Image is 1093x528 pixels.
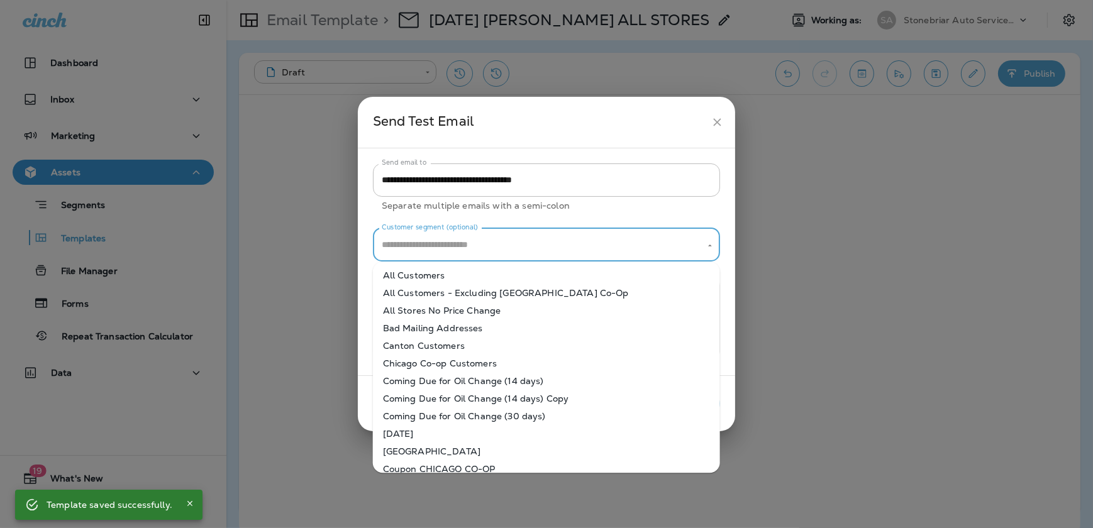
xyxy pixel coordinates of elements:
li: Coupon CHICAGO CO-OP [373,460,720,478]
li: Coming Due for Oil Change (14 days) [373,372,720,390]
li: Coming Due for Oil Change (30 days) [373,407,720,425]
li: [GEOGRAPHIC_DATA] [373,443,720,460]
div: Send Test Email [373,111,706,134]
button: Close [704,240,716,251]
li: Bad Mailing Addresses [373,319,720,337]
li: Canton Customers [373,337,720,355]
li: Chicago Co-op Customers [373,355,720,372]
label: Send email to [382,158,426,167]
p: Separate multiple emails with a semi-colon [382,199,711,213]
li: Coming Due for Oil Change (14 days) Copy [373,390,720,407]
li: All Customers [373,267,720,284]
li: [DATE] [373,425,720,443]
li: All Stores No Price Change [373,302,720,319]
div: Template saved successfully. [47,493,172,516]
label: Customer segment (optional) [382,223,478,232]
button: Close [182,496,197,511]
li: All Customers - Excluding [GEOGRAPHIC_DATA] Co-Op [373,284,720,302]
button: close [706,111,729,134]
